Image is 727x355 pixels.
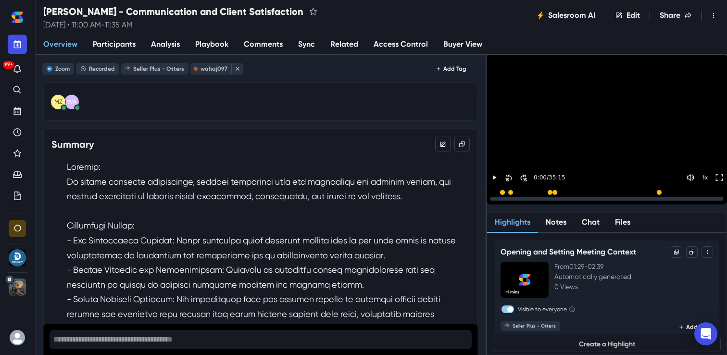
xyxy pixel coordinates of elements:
p: From 01:29 - 02:39 [554,262,713,272]
div: Zoom [55,65,70,72]
button: Options [671,246,682,258]
div: 15 [505,177,509,183]
button: Salesroom AI [529,6,603,25]
a: Comments [236,35,290,55]
h3: Summary [51,139,94,150]
button: Skip Forward 30 Seconds [517,172,529,183]
button: Create a Highlight [493,337,721,352]
button: Edit [435,137,451,152]
button: Play [489,172,500,183]
p: Automatically generated [554,272,713,282]
button: Change speed [699,172,711,183]
button: Chat [574,213,607,233]
span: Overview [43,38,77,50]
span: Playbook [195,38,228,50]
div: Open Intercom Messenger [694,322,717,345]
button: Toggle Menu [702,246,713,258]
div: 15 [523,177,527,183]
div: Seller Plus - Otters [133,65,184,72]
div: Wahaj Arshad [67,99,76,105]
a: Home [8,8,27,27]
p: 0:00 / 35:15 [532,173,565,182]
p: 99+ [4,63,13,67]
p: 1 x [702,174,708,181]
label: Visible to everyone [518,305,567,314]
button: Highlights [487,213,538,233]
span: Buyer View [443,38,482,50]
a: Search [8,81,27,100]
button: Edit [607,6,648,25]
button: Toggle FullScreen [714,172,725,183]
button: Toggle Menu [704,6,723,25]
p: 0 Views [554,282,713,292]
button: Play Highlights [559,125,655,144]
div: wahaj097 [201,65,227,72]
div: Recorded [89,65,115,72]
span: Participants [93,38,136,50]
button: Copy Link [686,246,698,258]
button: Play [559,100,655,119]
button: New meeting [8,35,27,54]
img: Seller Plus - Otters [504,323,510,329]
a: Waiting Room [8,165,27,185]
a: Upcoming [8,102,27,121]
button: Skip Back 30 Seconds [503,172,514,183]
h2: [PERSON_NAME] - Communication and Client Satisfaction [43,6,303,17]
button: favorite this meeting [307,6,319,17]
button: Mute [685,172,696,183]
div: May Ziv [54,99,63,105]
button: Add Tag [676,321,713,333]
a: Related [323,35,366,55]
p: Opening and Setting Meeting Context [501,246,636,258]
a: Access Control [366,35,436,55]
button: Add Tag [433,63,470,75]
button: Files [607,213,638,233]
img: Seller Plus - Otters [125,66,130,72]
button: Share [652,6,700,25]
button: Copy Summary [454,137,470,152]
span: ~1 mins [501,288,523,297]
a: Sync [290,35,323,55]
span: Analysis [151,38,180,50]
button: Notes [538,213,574,233]
div: Seller Plus - Otters [513,323,556,329]
a: Your Plans [8,187,27,206]
p: [DATE] • 11:00 AM - 11:35 AM [43,19,319,31]
button: close [231,64,241,74]
button: User menu [8,328,27,347]
div: Discovery Calls [9,249,26,266]
img: Highlight Thumbnail [501,262,549,298]
div: Organization [9,220,26,237]
a: Recent [8,123,27,142]
button: Notifications [8,60,27,79]
div: Seller Plus - Otters [9,279,26,296]
div: Organization [14,224,21,233]
a: Favorites [8,144,27,164]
